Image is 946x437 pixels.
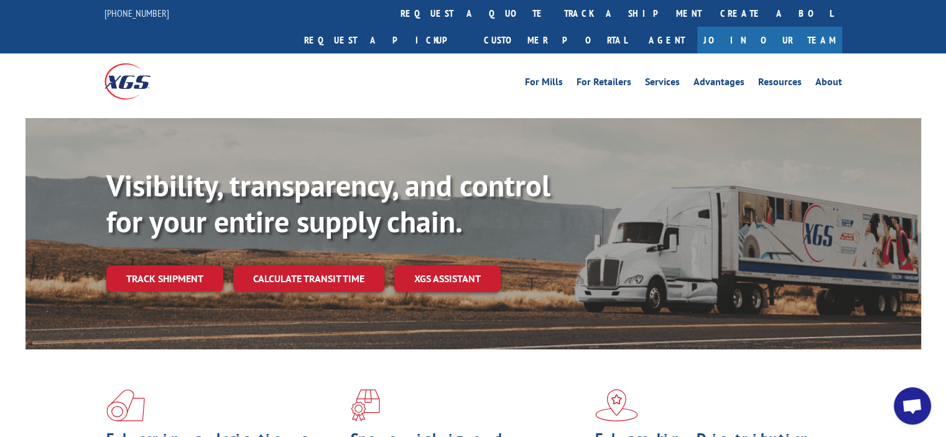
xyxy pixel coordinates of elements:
a: Resources [758,77,802,91]
img: xgs-icon-focused-on-flooring-red [351,389,380,421]
a: Join Our Team [697,27,842,53]
a: Customer Portal [475,27,636,53]
a: About [815,77,842,91]
b: Visibility, transparency, and control for your entire supply chain. [106,166,550,241]
a: Services [645,77,680,91]
a: Calculate transit time [233,265,384,292]
div: Open chat [894,387,931,425]
a: XGS ASSISTANT [394,265,501,292]
img: xgs-icon-flagship-distribution-model-red [595,389,638,421]
a: Agent [636,27,697,53]
a: For Mills [525,77,563,91]
img: xgs-icon-total-supply-chain-intelligence-red [106,389,145,421]
a: [PHONE_NUMBER] [104,7,169,19]
a: Advantages [693,77,744,91]
a: For Retailers [577,77,631,91]
a: Request a pickup [295,27,475,53]
a: Track shipment [106,265,223,292]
